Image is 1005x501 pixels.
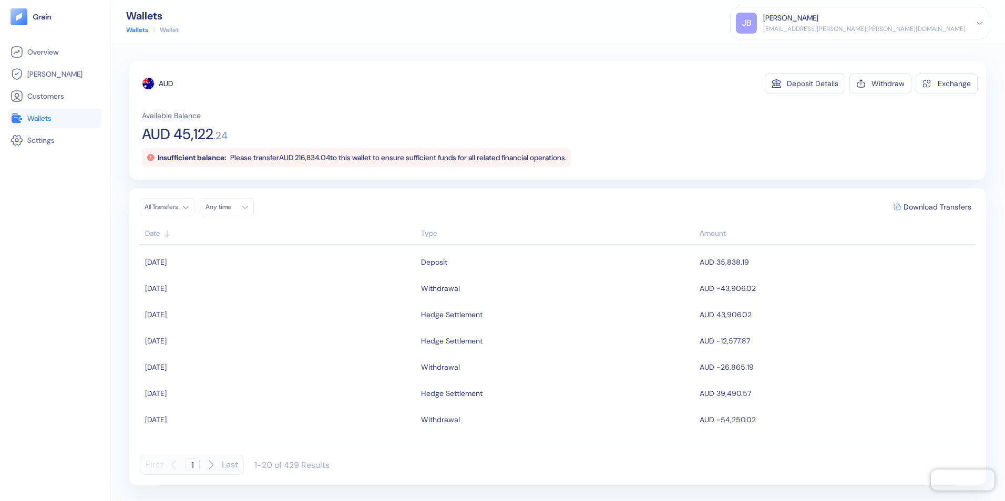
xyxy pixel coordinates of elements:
[201,199,254,215] button: Any time
[11,112,99,124] a: Wallets
[697,301,976,328] td: AUD 43,906.02
[421,228,694,239] div: Sort ascending
[849,74,911,93] button: Withdraw
[421,384,483,402] div: Hedge Settlement
[145,228,416,239] div: Sort ascending
[11,90,99,102] a: Customers
[938,80,971,87] div: Exchange
[27,91,64,101] span: Customers
[159,78,173,89] div: AUD
[421,358,460,376] div: Withdrawal
[763,13,818,24] div: [PERSON_NAME]
[421,437,483,455] div: Hedge Settlement
[421,253,447,271] div: Deposit
[736,13,757,34] div: JB
[140,249,418,275] td: [DATE]
[697,328,976,354] td: AUD -12,577.87
[146,455,163,475] button: First
[140,406,418,433] td: [DATE]
[27,47,58,57] span: Overview
[11,46,99,58] a: Overview
[142,127,213,142] span: AUD 45,122
[916,74,978,93] button: Exchange
[700,228,970,239] div: Sort descending
[206,203,237,211] div: Any time
[787,80,838,87] div: Deposit Details
[126,11,179,21] div: Wallets
[126,25,148,35] a: Wallets
[889,199,976,215] button: Download Transfers
[158,153,226,162] span: Insufficient balance:
[140,328,418,354] td: [DATE]
[27,135,55,145] span: Settings
[904,203,971,211] span: Download Transfers
[33,13,52,20] img: logo
[931,469,994,490] iframe: Chatra live chat
[140,354,418,380] td: [DATE]
[140,275,418,301] td: [DATE]
[11,8,27,25] img: logo-tablet-V2.svg
[254,460,330,471] div: 1-20 of 429 Results
[140,380,418,406] td: [DATE]
[421,332,483,350] div: Hedge Settlement
[697,354,976,380] td: AUD -26,865.19
[697,406,976,433] td: AUD -54,250.02
[140,301,418,328] td: [DATE]
[421,306,483,323] div: Hedge Settlement
[421,411,460,429] div: Withdrawal
[421,279,460,297] div: Withdrawal
[763,24,966,34] div: [EMAIL_ADDRESS][PERSON_NAME][PERSON_NAME][DOMAIN_NAME]
[27,113,52,123] span: Wallets
[697,249,976,275] td: AUD 35,838.19
[140,433,418,459] td: [DATE]
[11,134,99,147] a: Settings
[213,130,228,141] span: . 24
[222,455,238,475] button: Last
[765,74,845,93] button: Deposit Details
[11,68,99,80] a: [PERSON_NAME]
[230,153,567,162] span: Please transfer AUD 216,834.04 to this wallet to ensure sufficient funds for all related financia...
[27,69,83,79] span: [PERSON_NAME]
[697,380,976,406] td: AUD 39,490.57
[142,110,201,121] span: Available Balance
[697,433,976,459] td: AUD 54,250.02
[871,80,905,87] div: Withdraw
[697,275,976,301] td: AUD -43,906.02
